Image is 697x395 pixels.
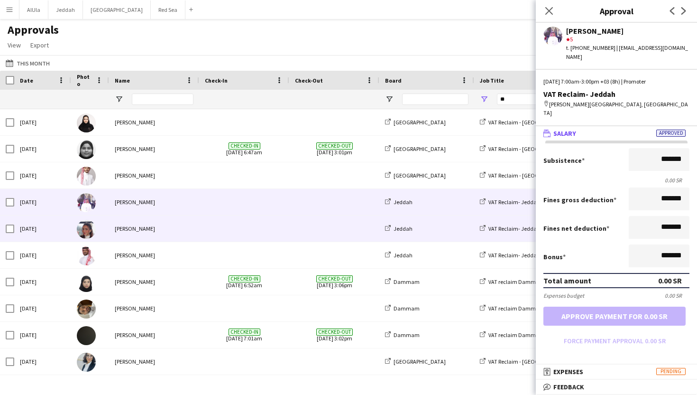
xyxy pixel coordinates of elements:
[488,172,574,179] span: VAT Reclaim - [GEOGRAPHIC_DATA]
[109,295,199,321] div: [PERSON_NAME]
[109,136,199,162] div: [PERSON_NAME]
[543,90,689,98] div: VAT Reclaim- Jeddah
[77,353,96,372] img: Ebtisam Alhunaini
[553,129,576,138] span: Salary
[205,322,284,348] span: [DATE] 7:01am
[14,348,71,375] div: [DATE]
[394,331,420,339] span: Dammam
[385,172,446,179] a: [GEOGRAPHIC_DATA]
[77,140,96,159] img: Shikah Alawad
[229,275,260,282] span: Checked-in
[295,269,374,295] span: [DATE] 3:06pm
[14,162,71,188] div: [DATE]
[394,305,420,312] span: Dammam
[385,145,446,152] a: [GEOGRAPHIC_DATA]
[385,252,413,259] a: Jeddah
[14,242,71,268] div: [DATE]
[566,35,689,44] div: 5
[488,358,574,365] span: VAT Reclaim - [GEOGRAPHIC_DATA]
[480,145,574,152] a: VAT Reclaim - [GEOGRAPHIC_DATA]
[77,326,96,345] img: Ibrahim Buobaid
[385,331,420,339] a: Dammam
[27,39,53,51] a: Export
[543,292,584,299] div: Expenses budget
[385,95,394,103] button: Open Filter Menu
[543,100,689,117] div: [PERSON_NAME][GEOGRAPHIC_DATA], [GEOGRAPHIC_DATA]
[480,77,504,84] span: Job Title
[48,0,83,19] button: Jeddah
[543,156,585,165] label: Subsistence
[229,142,260,150] span: Checked-in
[543,253,566,261] label: Bonus
[480,358,574,365] a: VAT Reclaim - [GEOGRAPHIC_DATA]
[316,142,353,150] span: Checked-out
[109,216,199,242] div: [PERSON_NAME]
[109,242,199,268] div: [PERSON_NAME]
[115,77,130,84] span: Name
[205,136,284,162] span: [DATE] 6:47am
[385,278,420,285] a: Dammam
[480,278,544,285] a: VAT reclaim Dammam
[394,119,446,126] span: [GEOGRAPHIC_DATA]
[553,367,583,376] span: Expenses
[109,109,199,135] div: [PERSON_NAME]
[488,278,544,285] span: VAT reclaim Dammam
[480,198,540,206] a: VAT Reclaim- Jeddah
[14,109,71,135] div: [DATE]
[77,300,96,319] img: Abdullah Alfadhel
[295,136,374,162] span: [DATE] 3:01pm
[658,276,682,285] div: 0.00 SR
[665,292,689,299] div: 0.00 SR
[394,278,420,285] span: Dammam
[497,94,563,105] input: Job Title Filter Input
[656,368,686,375] span: Pending
[8,41,21,49] span: View
[19,0,48,19] button: AlUla
[295,322,374,348] span: [DATE] 3:02pm
[566,44,689,61] div: t. [PHONE_NUMBER] | [EMAIL_ADDRESS][DOMAIN_NAME]
[14,295,71,321] div: [DATE]
[385,305,420,312] a: Dammam
[77,193,96,212] img: Salem Binzaqr
[488,331,544,339] span: VAT reclaim Dammam
[553,383,584,391] span: Feedback
[566,27,689,35] div: [PERSON_NAME]
[385,198,413,206] a: Jeddah
[488,119,574,126] span: VAT Reclaim - [GEOGRAPHIC_DATA]
[543,196,616,204] label: Fines gross deduction
[536,365,697,379] mat-expansion-panel-header: ExpensesPending
[480,119,574,126] a: VAT Reclaim - [GEOGRAPHIC_DATA]
[14,269,71,295] div: [DATE]
[295,77,323,84] span: Check-Out
[480,225,540,232] a: VAT Reclaim- Jeddah
[394,172,446,179] span: [GEOGRAPHIC_DATA]
[316,329,353,336] span: Checked-out
[132,94,193,105] input: Name Filter Input
[543,77,689,86] div: [DATE] 7:00am-3:00pm +03 (8h) | Promoter
[480,172,574,179] a: VAT Reclaim - [GEOGRAPHIC_DATA]
[109,322,199,348] div: [PERSON_NAME]
[394,145,446,152] span: [GEOGRAPHIC_DATA]
[394,198,413,206] span: Jeddah
[480,95,488,103] button: Open Filter Menu
[394,225,413,232] span: Jeddah
[402,94,468,105] input: Board Filter Input
[205,269,284,295] span: [DATE] 6:52am
[394,252,413,259] span: Jeddah
[4,39,25,51] a: View
[543,276,591,285] div: Total amount
[488,225,540,232] span: VAT Reclaim- Jeddah
[488,305,544,312] span: VAT reclaim Dammam
[536,126,697,141] mat-expansion-panel-header: SalaryApproved
[77,113,96,132] img: Khawater Albarrak
[543,177,689,184] div: 0.00 SR
[14,216,71,242] div: [DATE]
[4,57,52,69] button: This Month
[109,269,199,295] div: [PERSON_NAME]
[109,348,199,375] div: [PERSON_NAME]
[488,145,574,152] span: VAT Reclaim - [GEOGRAPHIC_DATA]
[385,77,402,84] span: Board
[109,162,199,188] div: [PERSON_NAME]
[385,119,446,126] a: [GEOGRAPHIC_DATA]
[229,329,260,336] span: Checked-in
